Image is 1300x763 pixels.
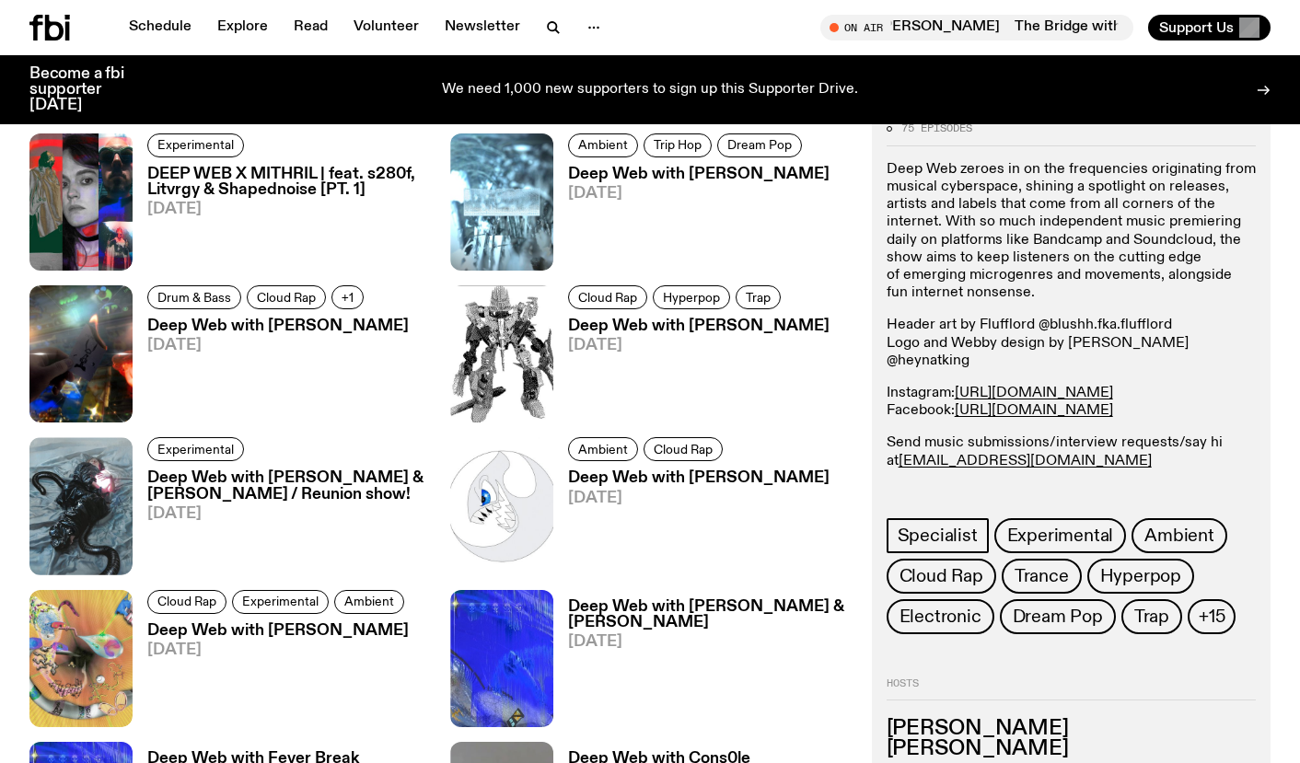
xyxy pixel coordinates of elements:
span: Electronic [900,607,981,627]
a: Dream Pop [717,133,802,157]
span: Ambient [578,443,628,457]
a: Ambient [1132,518,1227,553]
p: Header art by Flufflord @blushh.fka.flufflord Logo and Webby design by [PERSON_NAME] @heynatking [887,317,1256,370]
a: [EMAIL_ADDRESS][DOMAIN_NAME] [899,453,1152,468]
a: Dream Pop [1000,599,1116,634]
span: [DATE] [568,634,849,650]
a: DEEP WEB X MITHRIL | feat. s280f, Litvrgy & Shapednoise [PT. 1][DATE] [133,167,428,271]
p: Deep Web zeroes in on the frequencies originating from musical cyberspace, shining a spotlight on... [887,161,1256,303]
span: Specialist [898,526,978,546]
a: Deep Web with [PERSON_NAME][DATE] [553,318,830,422]
a: [URL][DOMAIN_NAME] [955,386,1113,400]
h3: [PERSON_NAME] [887,739,1256,759]
h3: Deep Web with [PERSON_NAME] [147,318,409,334]
span: Trap [1134,607,1169,627]
a: Explore [206,15,279,40]
span: Experimental [157,138,234,152]
span: 75 episodes [901,123,972,133]
a: Experimental [232,590,329,614]
p: Send music submissions/interview requests/say hi at @spider_of_kn0ts @drumlesstrance [887,434,1256,505]
h3: Deep Web with [PERSON_NAME] [568,470,830,486]
span: +1 [342,290,354,304]
a: Experimental [147,437,244,461]
span: Cloud Rap [578,290,637,304]
a: [URL][DOMAIN_NAME] [955,403,1113,418]
h3: Deep Web with [PERSON_NAME] & [PERSON_NAME] [568,599,849,630]
a: Deep Web with [PERSON_NAME][DATE] [133,318,409,422]
a: Volunteer [342,15,430,40]
span: +15 [1199,607,1225,627]
span: Cloud Rap [257,290,316,304]
h3: Deep Web with [PERSON_NAME] [568,167,830,182]
a: Ambient [334,590,404,614]
a: Cloud Rap [568,285,647,309]
span: Trap [746,290,771,304]
span: [DATE] [147,642,410,658]
a: Electronic [887,599,994,634]
h2: Hosts [887,678,1256,700]
button: On AirThe Bridge with [PERSON_NAME]The Bridge with [PERSON_NAME] [820,15,1133,40]
a: Deep Web with [PERSON_NAME] & [PERSON_NAME] / Reunion show![DATE] [133,470,428,574]
span: Experimental [1007,526,1114,546]
span: Hyperpop [1100,566,1181,586]
span: [DATE] [568,491,830,506]
span: Cloud Rap [900,566,983,586]
a: Trap [736,285,781,309]
span: Ambient [344,595,394,608]
span: Trance [1015,566,1069,586]
button: +15 [1188,599,1236,634]
button: Support Us [1148,15,1271,40]
a: Schedule [118,15,203,40]
h3: [PERSON_NAME] [887,719,1256,739]
a: Experimental [994,518,1127,553]
a: Experimental [147,133,244,157]
a: Deep Web with [PERSON_NAME][DATE] [553,470,830,574]
span: Dream Pop [727,138,792,152]
a: Deep Web with [PERSON_NAME] & [PERSON_NAME][DATE] [553,599,849,727]
span: Experimental [242,595,319,608]
a: Deep Web with [PERSON_NAME][DATE] [133,623,410,727]
span: Cloud Rap [157,595,216,608]
a: Trance [1002,559,1082,594]
a: Cloud Rap [887,559,996,594]
p: We need 1,000 new supporters to sign up this Supporter Drive. [442,82,858,98]
img: An abstract artwork, in bright blue with amorphous shapes, illustrated shimmers and small drawn c... [450,590,553,727]
a: Ambient [568,437,638,461]
span: Cloud Rap [654,443,713,457]
a: Trap [1121,599,1182,634]
a: Read [283,15,339,40]
span: [DATE] [147,338,409,353]
span: [DATE] [147,506,428,522]
a: Drum & Bass [147,285,241,309]
a: Specialist [887,518,989,553]
h3: DEEP WEB X MITHRIL | feat. s280f, Litvrgy & Shapednoise [PT. 1] [147,167,428,198]
span: Dream Pop [1013,607,1103,627]
h3: Deep Web with [PERSON_NAME] [147,623,410,639]
span: Ambient [1144,526,1214,546]
span: [DATE] [568,338,830,353]
span: Support Us [1159,19,1234,36]
a: Deep Web with [PERSON_NAME][DATE] [553,167,830,271]
span: Ambient [578,138,628,152]
a: Trip Hop [644,133,712,157]
span: Experimental [157,443,234,457]
span: [DATE] [147,202,428,217]
h3: Deep Web with [PERSON_NAME] & [PERSON_NAME] / Reunion show! [147,470,428,502]
a: Hyperpop [1087,559,1194,594]
a: Cloud Rap [147,590,226,614]
a: Cloud Rap [247,285,326,309]
a: Hyperpop [653,285,730,309]
span: Hyperpop [663,290,720,304]
button: +1 [331,285,364,309]
a: Newsletter [434,15,531,40]
h3: Deep Web with [PERSON_NAME] [568,318,830,334]
h3: Become a fbi supporter [DATE] [29,66,147,113]
p: Instagram: Facebook: [887,385,1256,420]
a: Ambient [568,133,638,157]
span: Trip Hop [654,138,702,152]
span: Drum & Bass [157,290,231,304]
span: [DATE] [568,186,830,202]
a: Cloud Rap [644,437,723,461]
